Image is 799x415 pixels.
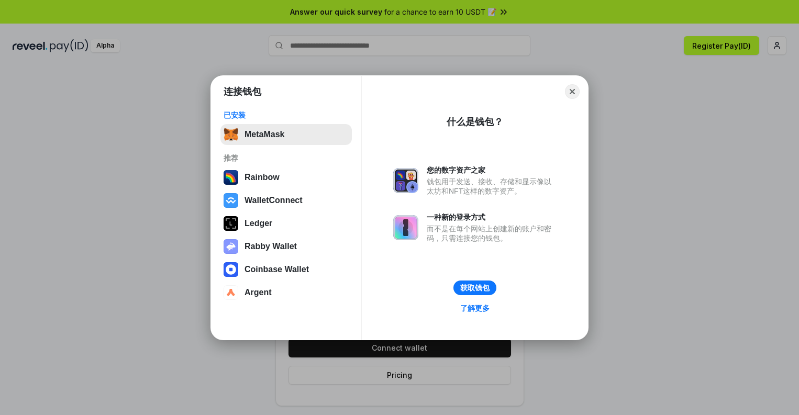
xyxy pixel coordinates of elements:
button: Argent [220,282,352,303]
div: 获取钱包 [460,283,490,293]
button: Rabby Wallet [220,236,352,257]
div: Ledger [245,219,272,228]
div: MetaMask [245,130,284,139]
div: 推荐 [224,153,349,163]
button: Ledger [220,213,352,234]
button: Rainbow [220,167,352,188]
img: svg+xml,%3Csvg%20width%3D%2228%22%20height%3D%2228%22%20viewBox%3D%220%200%2028%2028%22%20fill%3D... [224,193,238,208]
button: 获取钱包 [453,281,496,295]
img: svg+xml,%3Csvg%20xmlns%3D%22http%3A%2F%2Fwww.w3.org%2F2000%2Fsvg%22%20fill%3D%22none%22%20viewBox... [224,239,238,254]
button: MetaMask [220,124,352,145]
div: 您的数字资产之家 [427,165,557,175]
div: 什么是钱包？ [447,116,503,128]
div: 已安装 [224,110,349,120]
img: svg+xml,%3Csvg%20xmlns%3D%22http%3A%2F%2Fwww.w3.org%2F2000%2Fsvg%22%20width%3D%2228%22%20height%3... [224,216,238,231]
img: svg+xml,%3Csvg%20xmlns%3D%22http%3A%2F%2Fwww.w3.org%2F2000%2Fsvg%22%20fill%3D%22none%22%20viewBox... [393,215,418,240]
button: Close [565,84,580,99]
div: WalletConnect [245,196,303,205]
img: svg+xml,%3Csvg%20fill%3D%22none%22%20height%3D%2233%22%20viewBox%3D%220%200%2035%2033%22%20width%... [224,127,238,142]
div: Coinbase Wallet [245,265,309,274]
img: svg+xml,%3Csvg%20width%3D%2228%22%20height%3D%2228%22%20viewBox%3D%220%200%2028%2028%22%20fill%3D... [224,285,238,300]
h1: 连接钱包 [224,85,261,98]
img: svg+xml,%3Csvg%20width%3D%22120%22%20height%3D%22120%22%20viewBox%3D%220%200%20120%20120%22%20fil... [224,170,238,185]
div: Rabby Wallet [245,242,297,251]
img: svg+xml,%3Csvg%20xmlns%3D%22http%3A%2F%2Fwww.w3.org%2F2000%2Fsvg%22%20fill%3D%22none%22%20viewBox... [393,168,418,193]
button: Coinbase Wallet [220,259,352,280]
img: svg+xml,%3Csvg%20width%3D%2228%22%20height%3D%2228%22%20viewBox%3D%220%200%2028%2028%22%20fill%3D... [224,262,238,277]
a: 了解更多 [454,301,496,315]
div: 了解更多 [460,304,490,313]
div: Rainbow [245,173,280,182]
div: 钱包用于发送、接收、存储和显示像以太坊和NFT这样的数字资产。 [427,177,557,196]
div: 而不是在每个网站上创建新的账户和密码，只需连接您的钱包。 [427,224,557,243]
button: WalletConnect [220,190,352,211]
div: Argent [245,288,272,297]
div: 一种新的登录方式 [427,212,557,222]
